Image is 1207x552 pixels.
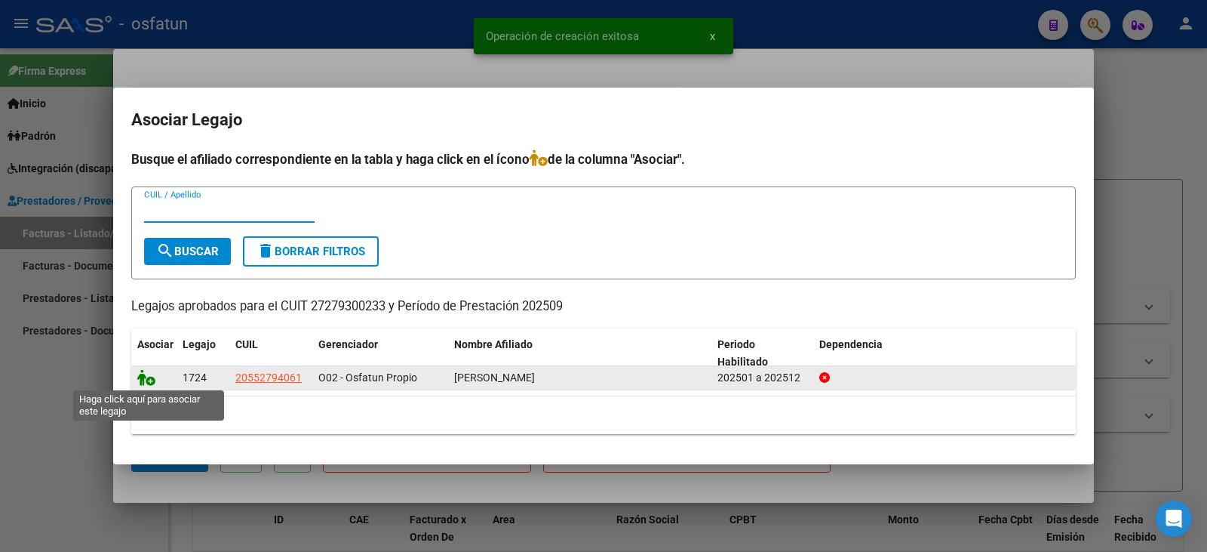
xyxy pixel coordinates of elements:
[448,328,711,378] datatable-header-cell: Nombre Afiliado
[229,328,312,378] datatable-header-cell: CUIL
[156,242,174,260] mat-icon: search
[235,372,302,384] span: 20552794061
[144,238,231,265] button: Buscar
[454,372,535,384] span: GUZMAN BAUTISTA MAXIMILIANO
[131,106,1076,134] h2: Asociar Legajo
[177,328,229,378] datatable-header-cell: Legajo
[183,372,207,384] span: 1724
[312,328,448,378] datatable-header-cell: Gerenciador
[1156,501,1192,537] div: Open Intercom Messenger
[717,338,768,368] span: Periodo Habilitado
[711,328,813,378] datatable-header-cell: Periodo Habilitado
[717,369,807,387] div: 202501 a 202512
[131,150,1076,169] h4: Busque el afiliado correspondiente en la tabla y haga click en el ícono de la columna "Asociar".
[256,245,365,258] span: Borrar Filtros
[813,328,1076,378] datatable-header-cell: Dependencia
[137,338,174,350] span: Asociar
[131,328,177,378] datatable-header-cell: Asociar
[256,242,275,260] mat-icon: delete
[454,338,533,350] span: Nombre Afiliado
[819,338,883,350] span: Dependencia
[243,236,379,267] button: Borrar Filtros
[131,396,1076,434] div: 1 registros
[131,298,1076,316] p: Legajos aprobados para el CUIT 27279300233 y Período de Prestación 202509
[318,338,378,350] span: Gerenciador
[318,372,417,384] span: O02 - Osfatun Propio
[235,338,258,350] span: CUIL
[156,245,219,258] span: Buscar
[183,338,216,350] span: Legajo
